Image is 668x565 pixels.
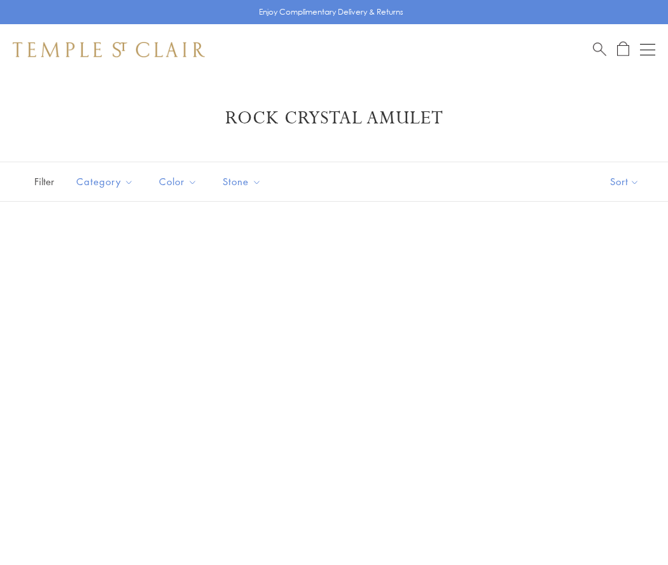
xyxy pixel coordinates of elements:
[150,167,207,196] button: Color
[581,162,668,201] button: Show sort by
[213,167,271,196] button: Stone
[32,107,636,130] h1: Rock Crystal Amulet
[70,174,143,190] span: Category
[153,174,207,190] span: Color
[216,174,271,190] span: Stone
[593,41,606,57] a: Search
[640,42,655,57] button: Open navigation
[259,6,403,18] p: Enjoy Complimentary Delivery & Returns
[67,167,143,196] button: Category
[617,41,629,57] a: Open Shopping Bag
[13,42,205,57] img: Temple St. Clair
